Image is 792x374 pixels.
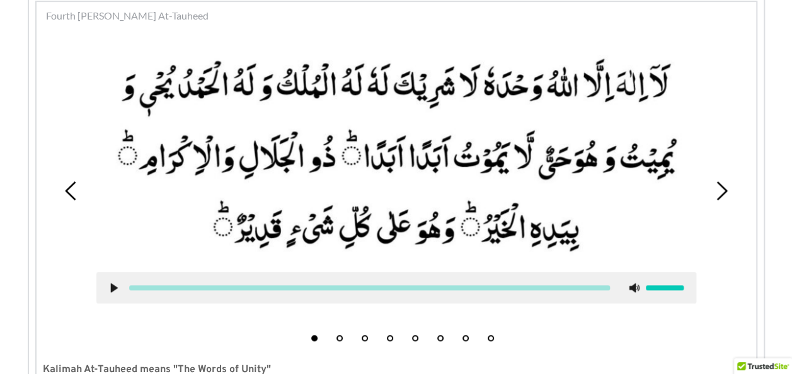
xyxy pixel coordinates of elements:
[336,335,343,341] button: 2 of 8
[46,8,209,23] span: Fourth [PERSON_NAME] At-Tauheed
[387,335,393,341] button: 4 of 8
[362,335,368,341] button: 3 of 8
[437,335,444,341] button: 6 of 8
[462,335,469,341] button: 7 of 8
[412,335,418,341] button: 5 of 8
[311,335,318,341] button: 1 of 8
[488,335,494,341] button: 8 of 8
